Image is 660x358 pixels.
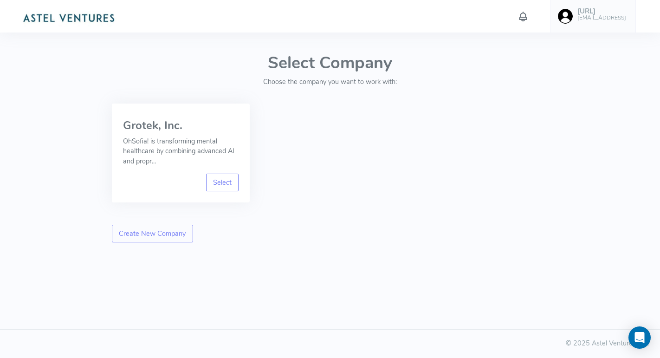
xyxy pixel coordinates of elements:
a: Select [206,174,239,191]
h5: [URL] [577,7,626,15]
div: Open Intercom Messenger [628,326,651,349]
div: © 2025 Astel Ventures Ltd. [11,338,649,349]
p: Choose the company you want to work with: [112,77,548,87]
p: OhSofia! is transforming mental healthcare by combining advanced AI and propr... [123,137,239,167]
h6: [EMAIL_ADDRESS] [577,15,626,21]
img: user-image [558,9,573,24]
a: Create New Company [112,225,193,242]
h3: Grotek, Inc. [123,119,239,131]
h1: Select Company [112,54,548,72]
